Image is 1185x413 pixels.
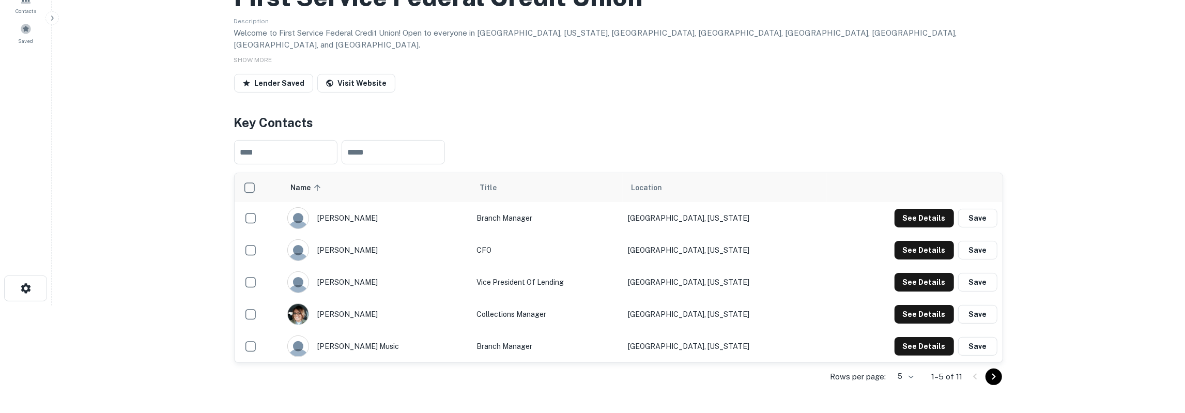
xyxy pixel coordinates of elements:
span: Contacts [16,7,36,15]
div: [PERSON_NAME] [287,303,466,325]
div: [PERSON_NAME] [287,207,466,229]
span: Name [290,181,324,194]
img: 1517081455058 [288,304,309,325]
span: Saved [19,37,34,45]
span: Description [234,18,269,25]
button: See Details [895,305,954,324]
p: Rows per page: [830,371,886,383]
div: scrollable content [235,173,1003,362]
td: [GEOGRAPHIC_DATA], [US_STATE] [623,298,827,330]
td: Collections Manager [471,298,623,330]
td: Vice President of Lending [471,266,623,298]
button: Go to next page [986,369,1002,385]
td: [GEOGRAPHIC_DATA], [US_STATE] [623,266,827,298]
th: Name [282,173,471,202]
div: [PERSON_NAME] music [287,335,466,357]
td: [GEOGRAPHIC_DATA], [US_STATE] [623,234,827,266]
div: [PERSON_NAME] [287,271,466,293]
button: Save [958,337,997,356]
img: 9c8pery4andzj6ohjkjp54ma2 [288,336,309,357]
td: [GEOGRAPHIC_DATA], [US_STATE] [623,330,827,362]
a: Visit Website [317,74,395,93]
button: Save [958,209,997,227]
img: 9c8pery4andzj6ohjkjp54ma2 [288,272,309,293]
a: Saved [3,19,49,47]
span: SHOW MORE [234,56,272,64]
h4: Key Contacts [234,113,1003,132]
div: [PERSON_NAME] [287,239,466,261]
button: Save [958,241,997,259]
th: Location [623,173,827,202]
button: Save [958,273,997,292]
td: Branch Manager [471,330,623,362]
iframe: Chat Widget [1133,330,1185,380]
img: 9c8pery4andzj6ohjkjp54ma2 [288,208,309,228]
button: See Details [895,241,954,259]
span: Location [631,181,662,194]
p: 1–5 of 11 [932,371,963,383]
div: 5 [890,369,915,384]
span: Title [480,181,510,194]
img: 9c8pery4andzj6ohjkjp54ma2 [288,240,309,261]
button: See Details [895,209,954,227]
td: CFO [471,234,623,266]
td: Branch Manager [471,202,623,234]
td: [GEOGRAPHIC_DATA], [US_STATE] [623,202,827,234]
button: See Details [895,273,954,292]
button: Save [958,305,997,324]
button: See Details [895,337,954,356]
th: Title [471,173,623,202]
button: Lender Saved [234,74,313,93]
p: Welcome to First Service Federal Credit Union! Open to everyone in [GEOGRAPHIC_DATA], [US_STATE],... [234,27,1003,51]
